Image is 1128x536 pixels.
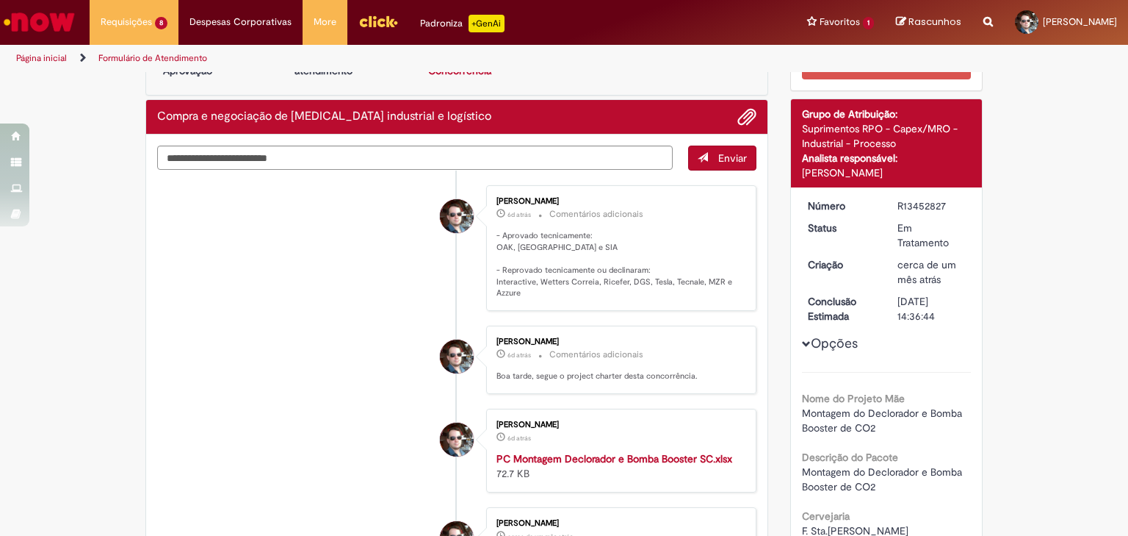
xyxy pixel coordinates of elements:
[11,45,741,72] ul: Trilhas de página
[802,121,972,151] div: Suprimentos RPO - Capex/MRO - Industrial - Processo
[897,258,956,286] time: 27/08/2025 14:36:39
[1043,15,1117,28] span: [PERSON_NAME]
[549,349,643,361] small: Comentários adicionais
[496,197,741,206] div: [PERSON_NAME]
[440,340,474,374] div: Marcelo Lobato Vasconcelos
[314,15,336,29] span: More
[897,294,966,324] div: [DATE] 14:36:44
[1,7,77,37] img: ServiceNow
[496,371,741,382] p: Boa tarde, segue o project charter desta concorrência.
[863,17,874,29] span: 1
[802,392,905,405] b: Nome do Projeto Mãe
[496,421,741,429] div: [PERSON_NAME]
[189,15,292,29] span: Despesas Corporativas
[469,15,505,32] p: +GenAi
[496,337,741,346] div: [PERSON_NAME]
[797,257,887,272] dt: Criação
[897,221,966,250] div: Em Tratamento
[157,146,673,171] textarea: Digite sua mensagem aqui...
[420,15,505,32] div: Padroniza
[507,210,531,219] span: 6d atrás
[737,107,756,126] button: Adicionar anexos
[718,151,747,165] span: Enviar
[16,52,67,64] a: Página inicial
[688,146,756,171] button: Enviar
[802,107,972,121] div: Grupo de Atribuição:
[496,451,741,481] div: 72.7 KB
[802,407,965,435] span: Montagem do Declorador e Bomba Booster de CO2
[802,151,972,165] div: Analista responsável:
[802,510,850,523] b: Cervejaria
[896,15,961,29] a: Rascunhos
[820,15,860,29] span: Favoritos
[496,519,741,528] div: [PERSON_NAME]
[897,258,956,286] span: cerca de um mês atrás
[797,294,887,324] dt: Conclusão Estimada
[802,165,972,180] div: [PERSON_NAME]
[908,15,961,29] span: Rascunhos
[507,351,531,360] time: 25/09/2025 13:37:01
[157,110,491,124] h2: Compra e negociação de Capex industrial e logístico Histórico de tíquete
[802,465,965,493] span: Montagem do Declorador e Bomba Booster de CO2
[440,423,474,457] div: Marcelo Lobato Vasconcelos
[98,52,207,64] a: Formulário de Atendimento
[101,15,152,29] span: Requisições
[440,199,474,233] div: Marcelo Lobato Vasconcelos
[802,451,898,464] b: Descrição do Pacote
[507,434,531,443] span: 6d atrás
[496,230,741,299] p: - Aprovado tecnicamente: OAK, [GEOGRAPHIC_DATA] e SIA - Reprovado tecnicamente ou declinaram: Int...
[507,434,531,443] time: 25/09/2025 13:36:16
[507,351,531,360] span: 6d atrás
[549,208,643,221] small: Comentários adicionais
[496,452,732,465] a: PC Montagem Declorador e Bomba Booster SC.xlsx
[358,10,398,32] img: click_logo_yellow_360x200.png
[797,221,887,235] dt: Status
[897,199,966,213] div: R13452827
[155,17,167,29] span: 8
[897,257,966,287] div: 27/08/2025 14:36:39
[797,199,887,213] dt: Número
